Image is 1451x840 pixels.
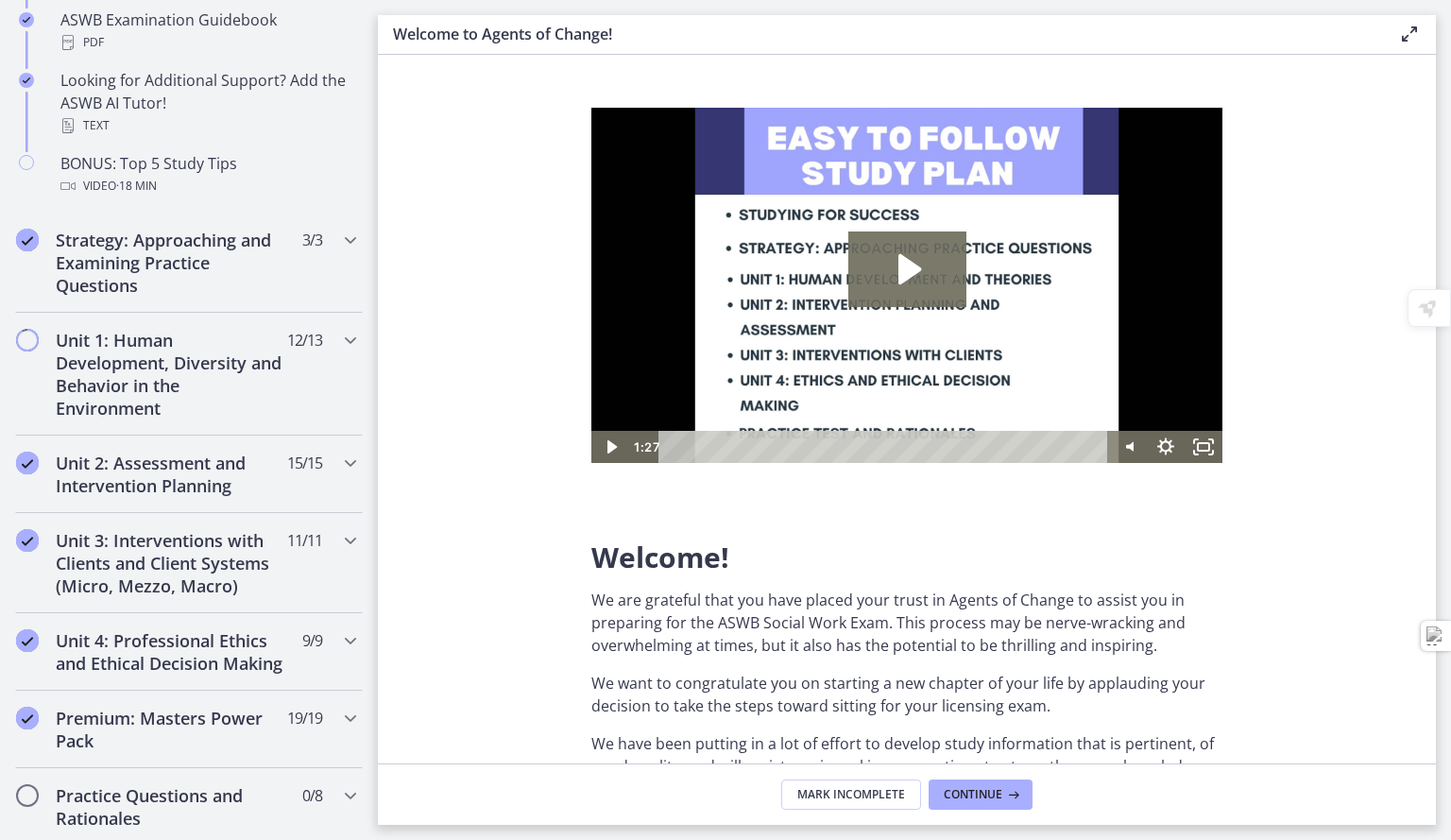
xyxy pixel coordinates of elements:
div: ASWB Examination Guidebook [60,9,355,54]
button: Mark Incomplete [781,780,921,810]
span: 0 / 8 [302,784,322,807]
span: Welcome! [591,538,729,576]
h2: Unit 4: Professional Ethics and Ethical Decision Making [56,629,286,675]
span: Continue [944,787,1002,802]
h2: Unit 2: Assessment and Intervention Planning [56,452,286,497]
div: BONUS: Top 5 Study Tips [60,152,355,197]
h3: Welcome to Agents of Change! [393,23,1368,45]
i: Completed [16,529,39,552]
span: 11 / 11 [287,529,322,552]
span: 12 / 13 [287,329,322,351]
i: Completed [19,12,34,27]
h2: Premium: Masters Power Pack [56,707,286,752]
span: 15 / 15 [287,452,322,474]
span: · 18 min [116,175,157,197]
div: PDF [60,31,355,54]
h2: Unit 3: Interventions with Clients and Client Systems (Micro, Mezzo, Macro) [56,529,286,597]
i: Completed [16,629,39,652]
span: Mark Incomplete [797,787,905,802]
button: Show settings menu [555,323,593,355]
h2: Practice Questions and Rationales [56,784,286,830]
span: 19 / 19 [287,707,322,729]
i: Completed [16,452,39,474]
p: We are grateful that you have placed your trust in Agents of Change to assist you in preparing fo... [591,589,1222,657]
i: Completed [19,73,34,88]
button: Fullscreen [593,323,631,355]
div: Video [60,175,355,197]
h2: Strategy: Approaching and Examining Practice Questions [56,229,286,297]
h2: Unit 1: Human Development, Diversity and Behavior in the Environment [56,329,286,420]
div: Looking for Additional Support? Add the ASWB AI Tutor! [60,69,355,137]
i: Completed [16,229,39,251]
i: Completed [16,707,39,729]
div: Text [60,114,355,137]
p: We want to congratulate you on starting a new chapter of your life by applauding your decision to... [591,672,1222,717]
div: Playbar [81,323,508,355]
button: Continue [929,780,1033,810]
button: Play Video: c1o6hcmjueu5qasqsu00.mp4 [257,124,375,199]
span: 9 / 9 [302,629,322,652]
span: 3 / 3 [302,229,322,251]
button: Mute [518,323,555,355]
